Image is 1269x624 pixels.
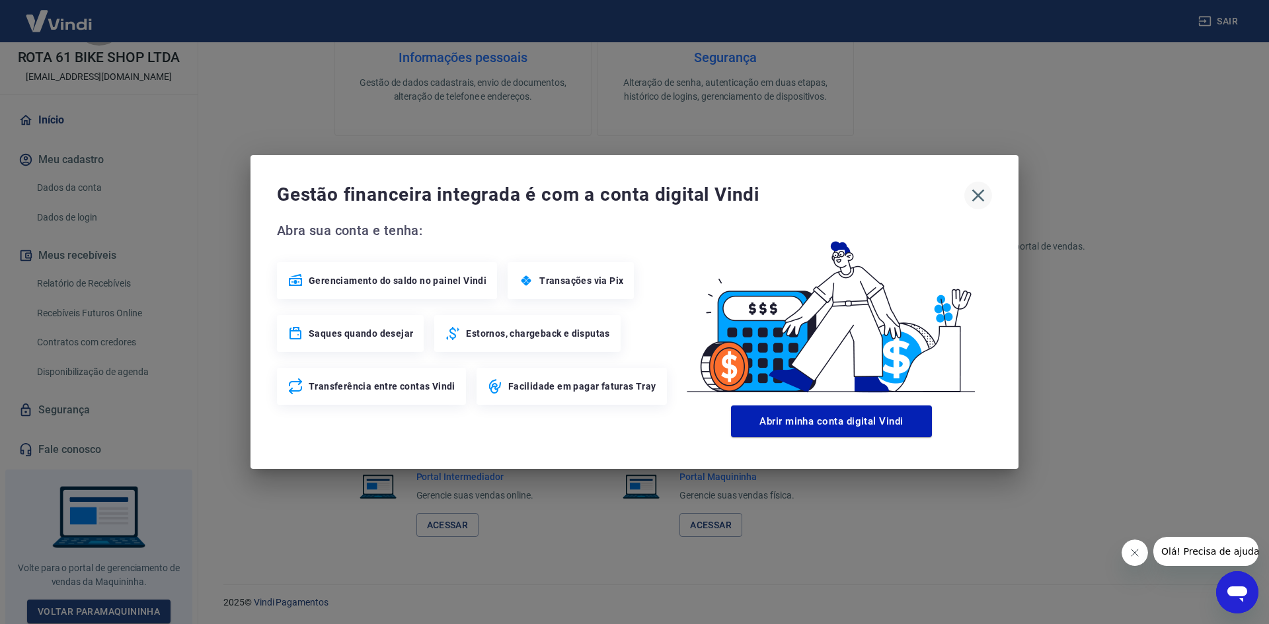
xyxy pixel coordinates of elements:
img: Good Billing [671,220,992,400]
span: Saques quando desejar [309,327,413,340]
button: Abrir minha conta digital Vindi [731,405,932,437]
span: Gestão financeira integrada é com a conta digital Vindi [277,182,964,208]
iframe: Mensagem da empresa [1153,537,1258,566]
span: Estornos, chargeback e disputas [466,327,609,340]
span: Transferência entre contas Vindi [309,380,455,393]
iframe: Botão para abrir a janela de mensagens [1216,571,1258,613]
span: Transações via Pix [539,274,623,287]
span: Abra sua conta e tenha: [277,220,671,241]
span: Gerenciamento do saldo no painel Vindi [309,274,486,287]
span: Olá! Precisa de ajuda? [8,9,111,20]
iframe: Fechar mensagem [1122,539,1148,566]
span: Facilidade em pagar faturas Tray [508,380,656,393]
